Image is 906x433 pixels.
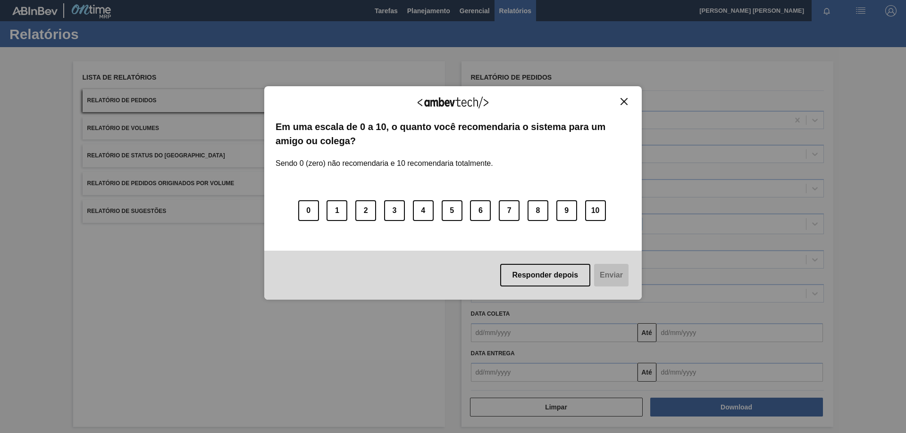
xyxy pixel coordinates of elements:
button: Close [618,98,630,106]
button: Responder depois [500,264,591,286]
button: 4 [413,200,434,221]
button: 1 [327,200,347,221]
button: 2 [355,200,376,221]
button: 8 [528,200,548,221]
button: 7 [499,200,520,221]
label: Em uma escala de 0 a 10, o quanto você recomendaria o sistema para um amigo ou colega? [276,120,630,148]
button: 9 [556,200,577,221]
button: 3 [384,200,405,221]
label: Sendo 0 (zero) não recomendaria e 10 recomendaria totalmente. [276,148,493,168]
button: 6 [470,200,491,221]
img: Logo Ambevtech [418,97,488,108]
img: Close [621,98,628,105]
button: 0 [298,200,319,221]
button: 10 [585,200,606,221]
button: 5 [442,200,462,221]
